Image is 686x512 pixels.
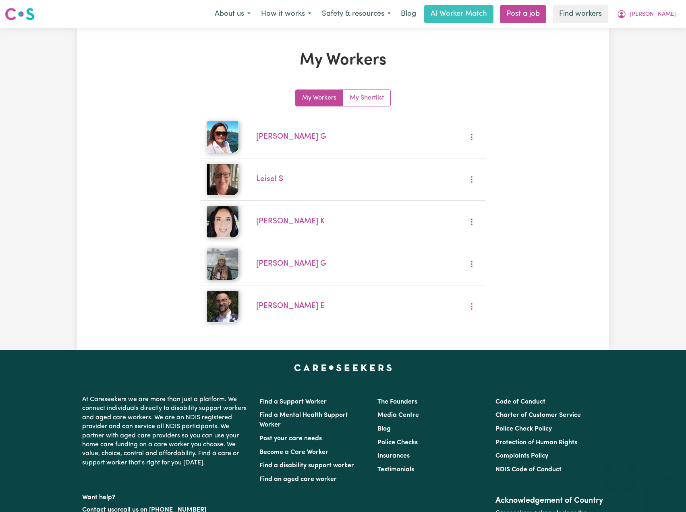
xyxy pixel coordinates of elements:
a: Blog [396,5,421,23]
iframe: Close message [612,460,628,477]
span: [PERSON_NAME] [630,10,676,19]
a: Find workers [553,5,608,23]
a: Insurances [377,453,410,459]
img: Connie G [207,121,239,153]
a: Careseekers logo [5,5,35,23]
a: Complaints Policy [495,453,548,459]
a: My Workers [296,90,343,106]
p: Want help? [82,490,250,502]
button: More options [464,216,479,228]
a: Blog [377,426,391,432]
a: Find an aged care worker [259,476,337,483]
a: The Founders [377,399,417,405]
button: Safety & resources [317,6,396,23]
a: NDIS Code of Conduct [495,466,562,473]
img: Careseekers logo [5,7,35,21]
img: Amy G [207,248,239,280]
a: Testimonials [377,466,414,473]
button: How it works [256,6,317,23]
img: Aleksandra K [207,206,239,238]
a: Find a Mental Health Support Worker [259,412,348,428]
button: More options [464,173,479,186]
a: Find a Support Worker [259,399,327,405]
a: Protection of Human Rights [495,439,577,446]
h1: My Workers [171,51,516,70]
a: Leisel S [256,175,283,183]
a: Code of Conduct [495,399,545,405]
a: Find a disability support worker [259,462,354,469]
a: My Shortlist [343,90,390,106]
a: AI Worker Match [424,5,493,23]
a: Careseekers home page [294,364,392,371]
a: Post your care needs [259,435,322,442]
img: Brenton E [207,290,239,323]
a: Charter of Customer Service [495,412,581,418]
button: More options [464,300,479,313]
button: My Account [611,6,681,23]
h2: Acknowledgement of Country [495,496,604,506]
a: Become a Care Worker [259,449,328,456]
button: More options [464,258,479,271]
a: Police Check Policy [495,426,552,432]
a: Media Centre [377,412,419,418]
button: More options [464,131,479,144]
a: Post a job [500,5,546,23]
a: [PERSON_NAME] E [256,302,325,310]
a: [PERSON_NAME] G [256,133,326,141]
a: [PERSON_NAME] K [256,218,325,225]
a: [PERSON_NAME] G [256,260,326,268]
iframe: Button to launch messaging window [654,480,680,506]
p: At Careseekers we are more than just a platform. We connect individuals directly to disability su... [82,392,250,470]
a: Police Checks [377,439,418,446]
img: Leisel S [207,163,239,196]
button: About us [209,6,256,23]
